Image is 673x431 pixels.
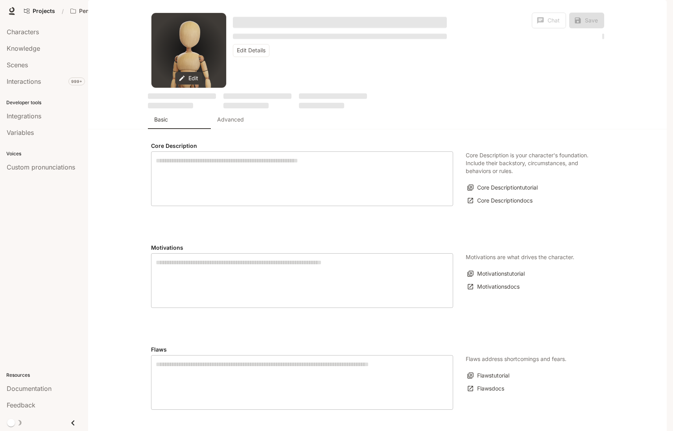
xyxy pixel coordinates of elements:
[466,253,574,261] p: Motivations are what drives the character.
[151,142,453,150] h4: Core Description
[233,31,447,41] button: Open character details dialog
[466,151,592,175] p: Core Description is your character's foundation. Include their backstory, circumstances, and beha...
[79,8,123,15] p: Pen Pals [Production]
[33,8,55,15] span: Projects
[151,151,453,206] div: label
[233,44,269,57] button: Edit Details
[466,280,522,293] a: Motivationsdocs
[151,244,453,252] h4: Motivations
[466,267,527,280] button: Motivationstutorial
[466,382,506,395] a: Flawsdocs
[59,7,67,15] div: /
[175,72,202,85] button: Edit
[151,355,453,410] div: Flaws
[154,116,168,123] p: Basic
[217,116,244,123] p: Advanced
[151,13,226,88] div: Avatar image
[151,13,226,88] button: Open character avatar dialog
[466,181,540,194] button: Core Descriptiontutorial
[466,355,566,363] p: Flaws address shortcomings and fears.
[233,13,447,31] button: Open character details dialog
[466,369,511,382] button: Flawstutorial
[20,3,59,19] a: Go to projects
[151,346,453,354] h4: Flaws
[466,194,535,207] a: Core Descriptiondocs
[67,3,135,19] button: Open workspace menu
